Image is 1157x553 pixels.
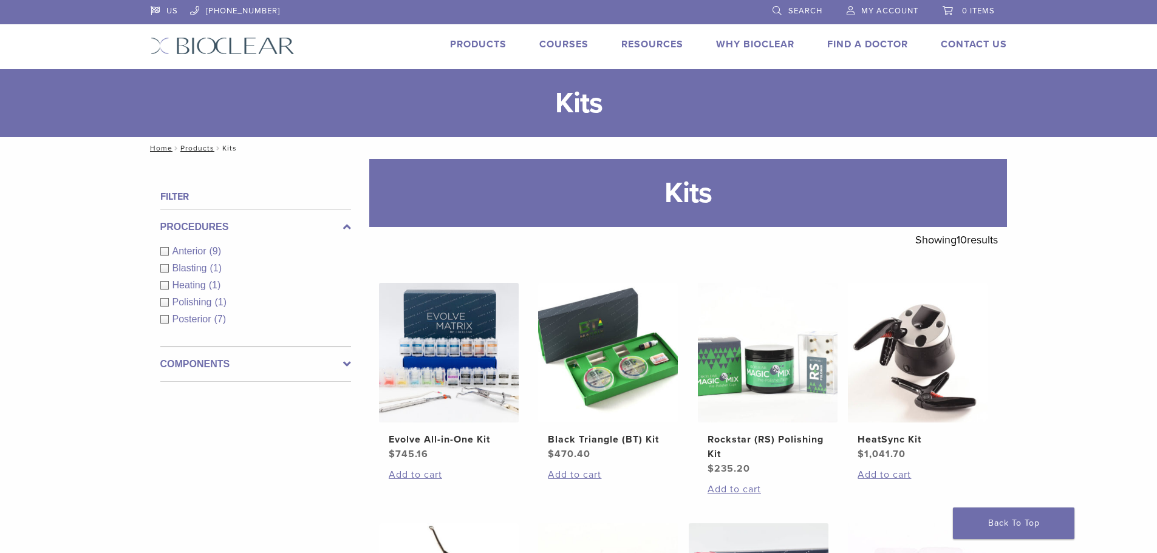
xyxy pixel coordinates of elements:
h1: Kits [369,159,1007,227]
span: (7) [214,314,227,324]
span: Polishing [172,297,215,307]
label: Procedures [160,220,351,234]
span: / [172,145,180,151]
a: Contact Us [941,38,1007,50]
nav: Kits [142,137,1016,159]
span: / [214,145,222,151]
a: Products [450,38,507,50]
span: Anterior [172,246,210,256]
span: Heating [172,280,209,290]
a: Why Bioclear [716,38,794,50]
img: Evolve All-in-One Kit [379,283,519,422]
label: Components [160,357,351,371]
bdi: 470.40 [548,448,590,460]
span: (1) [209,280,221,290]
span: 0 items [962,6,995,16]
a: Find A Doctor [827,38,908,50]
a: Add to cart: “Black Triangle (BT) Kit” [548,467,668,482]
bdi: 1,041.70 [858,448,906,460]
a: Rockstar (RS) Polishing KitRockstar (RS) Polishing Kit $235.20 [697,283,839,476]
span: My Account [861,6,918,16]
a: Back To Top [953,507,1074,539]
a: Evolve All-in-One KitEvolve All-in-One Kit $745.16 [378,283,520,461]
h2: Black Triangle (BT) Kit [548,432,668,447]
span: $ [858,448,864,460]
a: Add to cart: “Rockstar (RS) Polishing Kit” [708,482,828,497]
span: $ [708,463,714,475]
img: Rockstar (RS) Polishing Kit [698,283,838,422]
bdi: 745.16 [389,448,428,460]
a: HeatSync KitHeatSync Kit $1,041.70 [847,283,989,461]
a: Courses [539,38,589,50]
span: 10 [957,233,967,246]
h2: Rockstar (RS) Polishing Kit [708,432,828,461]
span: Search [788,6,822,16]
span: Blasting [172,263,210,273]
img: HeatSync Kit [848,283,988,422]
h4: Filter [160,189,351,204]
a: Products [180,144,214,152]
h2: Evolve All-in-One Kit [389,432,509,447]
p: Showing results [915,227,998,253]
span: (1) [210,263,222,273]
span: (9) [210,246,222,256]
span: $ [548,448,555,460]
a: Home [146,144,172,152]
a: Add to cart: “Evolve All-in-One Kit” [389,467,509,482]
img: Black Triangle (BT) Kit [538,283,678,422]
a: Add to cart: “HeatSync Kit” [858,467,978,482]
span: Posterior [172,314,214,324]
a: Resources [621,38,683,50]
span: (1) [214,297,227,307]
bdi: 235.20 [708,463,750,475]
h2: HeatSync Kit [858,432,978,447]
span: $ [389,448,395,460]
img: Bioclear [151,37,295,55]
a: Black Triangle (BT) KitBlack Triangle (BT) Kit $470.40 [538,283,679,461]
